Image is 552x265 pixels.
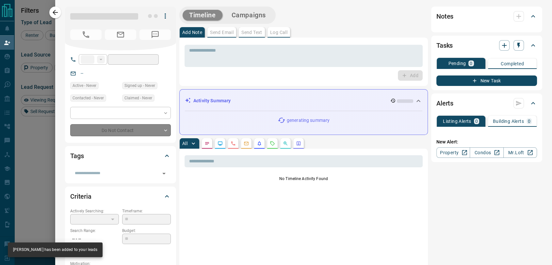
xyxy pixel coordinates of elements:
[122,228,171,234] p: Budget:
[436,8,537,24] div: Notes
[183,10,222,21] button: Timeline
[287,117,330,124] p: generating summary
[73,95,104,101] span: Contacted - Never
[185,176,423,182] p: No Timeline Activity Found
[436,11,453,22] h2: Notes
[436,139,537,145] p: New Alert:
[528,119,530,124] p: 0
[70,191,91,202] h2: Criteria
[182,141,187,146] p: All
[225,10,272,21] button: Campaigns
[70,148,171,164] div: Tags
[436,95,537,111] div: Alerts
[270,141,275,146] svg: Requests
[503,147,537,158] a: Mr.Loft
[70,234,119,244] p: -- - --
[81,71,83,76] a: --
[70,29,102,40] span: No Number
[436,40,453,51] h2: Tasks
[436,98,453,108] h2: Alerts
[159,169,169,178] button: Open
[475,119,478,124] p: 0
[493,119,524,124] p: Building Alerts
[231,141,236,146] svg: Calls
[257,141,262,146] svg: Listing Alerts
[501,61,524,66] p: Completed
[193,97,231,104] p: Activity Summary
[283,141,288,146] svg: Opportunities
[244,141,249,146] svg: Emails
[73,82,96,89] span: Active - Never
[296,141,301,146] svg: Agent Actions
[436,38,537,53] div: Tasks
[124,95,152,101] span: Claimed - Never
[122,208,171,214] p: Timeframe:
[105,29,136,40] span: No Email
[182,30,202,35] p: Add Note
[70,151,84,161] h2: Tags
[70,124,171,136] div: Do Not Contact
[470,147,503,158] a: Condos
[218,141,223,146] svg: Lead Browsing Activity
[470,61,472,66] p: 0
[139,29,171,40] span: No Number
[70,228,119,234] p: Search Range:
[436,75,537,86] button: New Task
[204,141,210,146] svg: Notes
[70,208,119,214] p: Actively Searching:
[70,248,171,254] p: Areas Searched:
[70,189,171,204] div: Criteria
[13,244,97,255] div: [PERSON_NAME] has been added to your leads
[436,147,470,158] a: Property
[448,61,466,66] p: Pending
[443,119,471,124] p: Listing Alerts
[185,95,422,107] div: Activity Summary
[124,82,155,89] span: Signed up - Never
